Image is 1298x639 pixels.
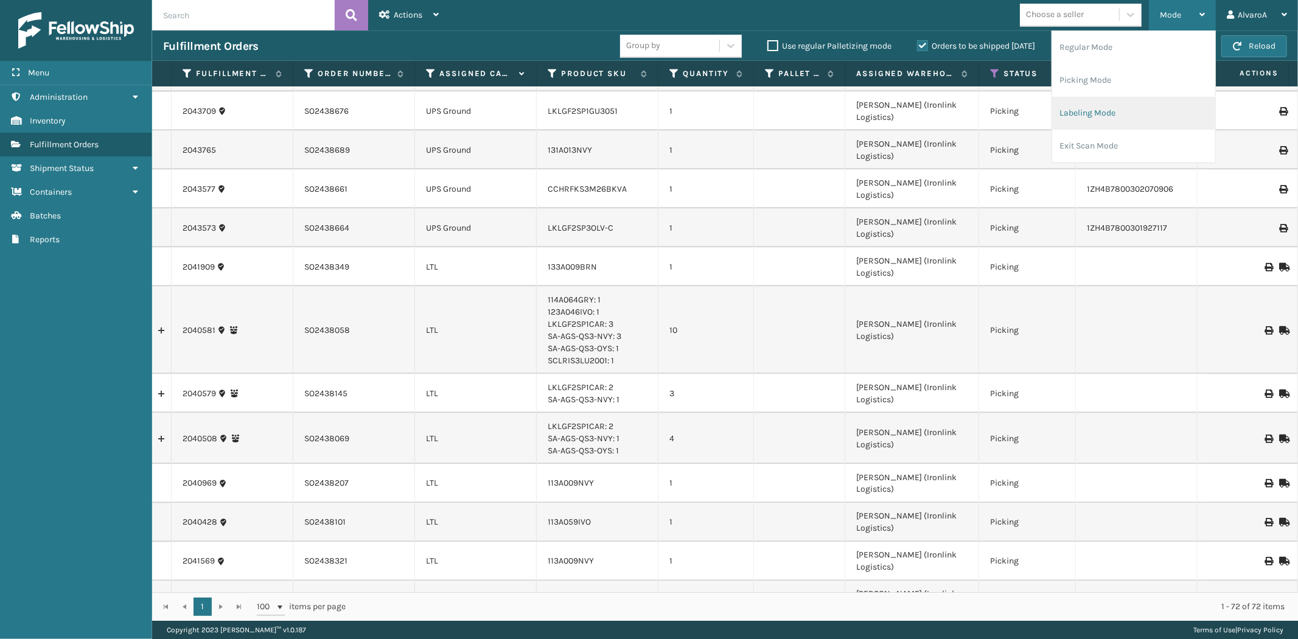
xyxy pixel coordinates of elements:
td: LTL [415,581,537,620]
label: Orders to be shipped [DATE] [917,41,1035,51]
td: 3 [658,374,754,413]
span: Fulfillment Orders [30,139,99,150]
a: CCHRFKS3M26BKVA [548,184,627,194]
a: 2040508 [183,433,217,445]
label: Pallet Name [778,68,822,79]
i: Print Label [1279,185,1286,194]
td: SO2438346 [293,581,415,620]
i: Print BOL [1265,263,1272,271]
td: SO2438101 [293,503,415,542]
td: Picking [979,413,1076,464]
td: Picking [979,170,1076,209]
li: Labeling Mode [1052,97,1215,130]
label: Product SKU [561,68,635,79]
td: LTL [415,287,537,374]
a: LKLGF2SP1CAR: 2 [548,382,613,393]
a: SA-AGS-QS3-OYS: 1 [548,445,619,456]
a: LKLGF2SP1CAR: 3 [548,319,613,329]
td: Picking [979,92,1076,131]
a: SA-AGS-QS3-NVY: 1 [548,433,619,444]
td: [PERSON_NAME] (Ironlink Logistics) [845,287,979,374]
span: Containers [30,187,72,197]
td: [PERSON_NAME] (Ironlink Logistics) [845,248,979,287]
td: SO2438321 [293,542,415,581]
i: Print BOL [1265,480,1272,488]
a: 123A046IVO: 1 [548,307,599,317]
li: Regular Mode [1052,31,1215,64]
td: [PERSON_NAME] (Ironlink Logistics) [845,92,979,131]
td: 10 [658,287,754,374]
i: Mark as Shipped [1279,519,1286,527]
a: LKLGF2SP3OLV-C [548,223,613,233]
span: Administration [30,92,88,102]
span: Actions [394,10,422,20]
span: Reports [30,234,60,245]
a: 2041909 [183,261,215,273]
span: Inventory [30,116,66,126]
label: Order Number [318,68,391,79]
a: SA-AGS-QS3-NVY: 3 [548,331,621,341]
a: 2043573 [183,222,216,234]
a: SA-AGS-QS3-NVY: 1 [548,394,619,405]
td: Picking [979,131,1076,170]
td: [PERSON_NAME] (Ironlink Logistics) [845,503,979,542]
td: SO2438676 [293,92,415,131]
a: 113A009NVY [548,556,594,567]
i: Print BOL [1265,557,1272,566]
td: SO2438349 [293,248,415,287]
td: 1 [658,464,754,503]
i: Print BOL [1265,519,1272,527]
i: Print Label [1279,224,1286,232]
a: 1ZH4B7800301927117 [1087,223,1167,233]
td: [PERSON_NAME] (Ironlink Logistics) [845,464,979,503]
td: 1 [658,248,754,287]
td: UPS Ground [415,170,537,209]
td: [PERSON_NAME] (Ironlink Logistics) [845,209,979,248]
i: Mark as Shipped [1279,557,1286,566]
a: Privacy Policy [1237,626,1283,634]
a: 2040581 [183,324,215,337]
a: 131A013NVY [548,145,592,155]
a: SA-AGS-QS3-OYS: 1 [548,343,619,354]
h3: Fulfillment Orders [163,39,258,54]
td: 1 [658,209,754,248]
a: 113A009NVY [548,478,594,489]
a: 2043709 [183,105,216,117]
label: Quantity [683,68,730,79]
td: Picking [979,542,1076,581]
div: Choose a seller [1026,9,1084,21]
a: 1 [194,598,212,616]
td: [PERSON_NAME] (Ironlink Logistics) [845,581,979,620]
td: Picking [979,374,1076,413]
td: LTL [415,542,537,581]
td: Picking [979,464,1076,503]
div: 1 - 72 of 72 items [363,601,1285,613]
li: Picking Mode [1052,64,1215,97]
label: Assigned Warehouse [856,68,955,79]
td: SO2438689 [293,131,415,170]
td: LTL [415,464,537,503]
a: 2040428 [183,517,217,529]
td: SO2438069 [293,413,415,464]
td: LTL [415,413,537,464]
td: 4 [658,413,754,464]
i: Mark as Shipped [1279,480,1286,488]
a: Terms of Use [1193,626,1235,634]
td: SO2438058 [293,287,415,374]
span: Shipment Status [30,163,94,173]
td: UPS Ground [415,92,537,131]
td: 1 [658,542,754,581]
p: Copyright 2023 [PERSON_NAME]™ v 1.0.187 [167,621,306,639]
i: Print Label [1279,146,1286,155]
td: [PERSON_NAME] (Ironlink Logistics) [845,170,979,209]
td: [PERSON_NAME] (Ironlink Logistics) [845,542,979,581]
td: 1 [658,503,754,542]
i: Print BOL [1265,389,1272,398]
td: LTL [415,503,537,542]
a: 1ZH4B7800302070906 [1087,184,1173,194]
i: Mark as Shipped [1279,435,1286,443]
img: logo [18,12,134,49]
td: Picking [979,209,1076,248]
td: [PERSON_NAME] (Ironlink Logistics) [845,374,979,413]
i: Print Label [1279,107,1286,116]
